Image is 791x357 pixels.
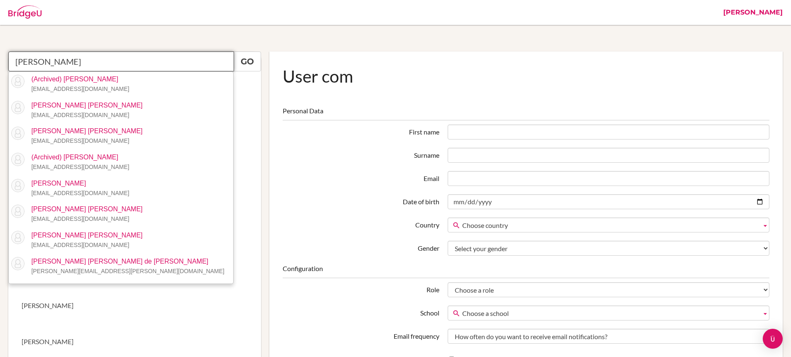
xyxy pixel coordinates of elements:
small: [EMAIL_ADDRESS][DOMAIN_NAME] [31,112,129,118]
label: Date of birth [278,194,444,207]
p: [PERSON_NAME] [PERSON_NAME] [25,231,143,250]
p: [PERSON_NAME] [PERSON_NAME] [25,205,143,224]
img: thumb_default-9baad8e6c595f6d87dbccf3bc005204999cb094ff98a76d4c88bb8097aa52fd3.png [11,127,25,140]
input: Quicksearch user [8,51,234,71]
small: [EMAIL_ADDRESS][DOMAIN_NAME] [31,164,129,170]
p: (Archived) [PERSON_NAME] [25,153,129,172]
img: thumb_default-9baad8e6c595f6d87dbccf3bc005204999cb094ff98a76d4c88bb8097aa52fd3.png [11,101,25,114]
label: Surname [278,148,444,160]
img: thumb_default-9baad8e6c595f6d87dbccf3bc005204999cb094ff98a76d4c88bb8097aa52fd3.png [11,205,25,218]
legend: Configuration [283,264,769,278]
div: Open Intercom Messenger [763,329,783,349]
a: Go [234,51,261,71]
small: [EMAIL_ADDRESS][DOMAIN_NAME] [31,190,129,196]
img: thumb_default-9baad8e6c595f6d87dbccf3bc005204999cb094ff98a76d4c88bb8097aa52fd3.png [11,179,25,192]
legend: Personal Data [283,106,769,120]
p: [PERSON_NAME] [PERSON_NAME] de [PERSON_NAME] [25,257,224,276]
p: [PERSON_NAME] [25,179,129,198]
small: [EMAIL_ADDRESS][DOMAIN_NAME] [31,242,129,248]
label: First name [278,125,444,137]
label: Gender [278,241,444,253]
span: Choose country [462,218,758,233]
p: (Archived) [PERSON_NAME] [25,75,129,94]
label: Email [278,171,444,183]
p: [PERSON_NAME] [PERSON_NAME] [25,101,143,120]
img: thumb_default-9baad8e6c595f6d87dbccf3bc005204999cb094ff98a76d4c88bb8097aa52fd3.png [11,231,25,244]
label: School [278,306,444,318]
img: thumb_default-9baad8e6c595f6d87dbccf3bc005204999cb094ff98a76d4c88bb8097aa52fd3.png [11,75,25,88]
small: [EMAIL_ADDRESS][DOMAIN_NAME] [31,137,129,144]
img: Bridge-U [8,5,42,19]
label: Country [278,218,444,230]
h1: User com [283,65,769,88]
label: Email frequency [278,329,444,341]
a: New User [8,71,261,108]
small: [EMAIL_ADDRESS][DOMAIN_NAME] [31,215,129,222]
img: thumb_default-9baad8e6c595f6d87dbccf3bc005204999cb094ff98a76d4c88bb8097aa52fd3.png [11,153,25,166]
small: [PERSON_NAME][EMAIL_ADDRESS][PERSON_NAME][DOMAIN_NAME] [31,268,224,274]
label: Role [278,282,444,295]
p: [PERSON_NAME] [PERSON_NAME] [25,127,143,146]
small: [EMAIL_ADDRESS][DOMAIN_NAME] [31,86,129,92]
img: thumb_default-9baad8e6c595f6d87dbccf3bc005204999cb094ff98a76d4c88bb8097aa52fd3.png [11,257,25,270]
a: [PERSON_NAME] [8,288,261,324]
span: Choose a school [462,306,758,321]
